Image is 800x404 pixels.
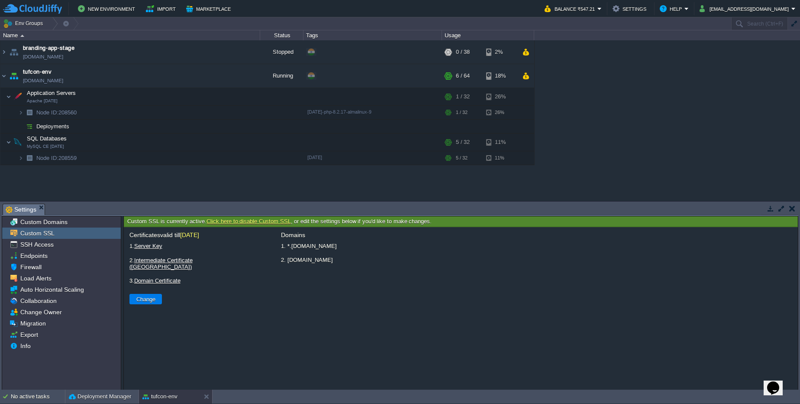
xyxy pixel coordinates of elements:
img: AMDAwAAAACH5BAEAAAAALAAAAAABAAEAAAICRAEAOw== [0,64,7,88]
span: 208560 [35,109,78,116]
button: Import [146,3,178,14]
span: Node ID: [36,155,58,161]
img: AMDAwAAAACH5BAEAAAAALAAAAAABAAEAAAICRAEAOw== [18,151,23,165]
a: Load Alerts [19,274,53,282]
img: AMDAwAAAACH5BAEAAAAALAAAAAABAAEAAAICRAEAOw== [6,134,11,151]
a: [DOMAIN_NAME] [23,76,63,85]
div: Custom SSL is currently active. , or edit the settings below if you'd like to make changes. [124,216,798,227]
a: Deployments [35,123,71,130]
button: Deployment Manager [69,392,131,401]
div: 2% [486,40,514,64]
span: Node ID: [36,109,58,116]
a: Change Owner [19,308,63,316]
span: [DATE] [180,231,199,238]
a: Migration [19,319,47,327]
iframe: chat widget [764,369,791,395]
div: 18% [486,64,514,88]
div: 11% [486,134,514,151]
span: Info [19,342,32,350]
label: 3. [128,275,245,286]
a: tufcon-env [23,68,52,76]
a: Auto Horizontal Scaling [19,286,85,293]
a: SSH Access [19,241,55,248]
span: Application Servers [26,89,77,97]
span: Settings [6,204,36,215]
button: Marketplace [186,3,233,14]
img: AMDAwAAAACH5BAEAAAAALAAAAAABAAEAAAICRAEAOw== [12,88,24,105]
button: New Environment [78,3,138,14]
button: Env Groups [3,17,46,29]
div: Certificates [128,231,371,241]
img: AMDAwAAAACH5BAEAAAAALAAAAAABAAEAAAICRAEAOw== [0,40,7,64]
a: Click here to disable Custom SSL [206,218,290,225]
img: AMDAwAAAACH5BAEAAAAALAAAAAABAAEAAAICRAEAOw== [20,35,24,37]
button: Change [134,295,158,303]
a: Domain Certificate [134,277,181,284]
span: SQL Databases [26,135,68,142]
div: Name [1,30,260,40]
label: 1. [128,241,245,251]
img: AMDAwAAAACH5BAEAAAAALAAAAAABAAEAAAICRAEAOw== [8,40,20,64]
div: 5 / 32 [456,151,468,165]
li: 2. [DOMAIN_NAME] [280,254,794,265]
div: 26% [486,106,514,119]
a: Export [19,331,39,339]
a: Custom SSL [19,229,56,237]
img: AMDAwAAAACH5BAEAAAAALAAAAAABAAEAAAICRAEAOw== [23,120,35,133]
li: 1. *.[DOMAIN_NAME] [280,241,794,251]
div: No active tasks [11,390,65,404]
div: 1 / 32 [456,88,470,105]
button: [EMAIL_ADDRESS][DOMAIN_NAME] [700,3,791,14]
div: Tags [304,30,442,40]
label: 2. [128,255,245,272]
a: Collaboration [19,297,58,305]
div: 26% [486,88,514,105]
img: CloudJiffy [3,3,62,14]
div: Status [261,30,303,40]
img: AMDAwAAAACH5BAEAAAAALAAAAAABAAEAAAICRAEAOw== [6,88,11,105]
div: 6 / 64 [456,64,470,88]
a: SQL DatabasesMySQL CE [DATE] [26,135,68,142]
a: Firewall [19,263,43,271]
a: Application ServersApache [DATE] [26,90,77,96]
span: valid till [160,231,199,238]
img: AMDAwAAAACH5BAEAAAAALAAAAAABAAEAAAICRAEAOw== [8,64,20,88]
a: Intermediate Certificate ([GEOGRAPHIC_DATA]) [129,257,193,270]
img: AMDAwAAAACH5BAEAAAAALAAAAAABAAEAAAICRAEAOw== [18,106,23,119]
span: MySQL CE [DATE] [27,144,64,149]
a: Endpoints [19,252,49,260]
button: Balance ₹547.21 [545,3,597,14]
span: [DATE]-php-8.2.17-almalinux-9 [307,109,371,114]
div: Stopped [260,40,303,64]
div: Running [260,64,303,88]
span: 208559 [35,154,78,162]
img: AMDAwAAAACH5BAEAAAAALAAAAAABAAEAAAICRAEAOw== [18,120,23,133]
button: Help [660,3,684,14]
a: branding-app-stage [23,44,74,52]
a: Node ID:208560 [35,109,78,116]
a: Node ID:208559 [35,154,78,162]
a: Custom Domains [19,218,69,226]
span: [DATE] [307,155,322,160]
div: 11% [486,151,514,165]
div: Domains [280,231,794,241]
a: Server Key [134,243,162,249]
a: [DOMAIN_NAME] [23,52,63,61]
span: Apache [DATE] [27,98,58,104]
button: tufcon-env [142,392,177,401]
img: AMDAwAAAACH5BAEAAAAALAAAAAABAAEAAAICRAEAOw== [23,151,35,165]
img: AMDAwAAAACH5BAEAAAAALAAAAAABAAEAAAICRAEAOw== [12,134,24,151]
